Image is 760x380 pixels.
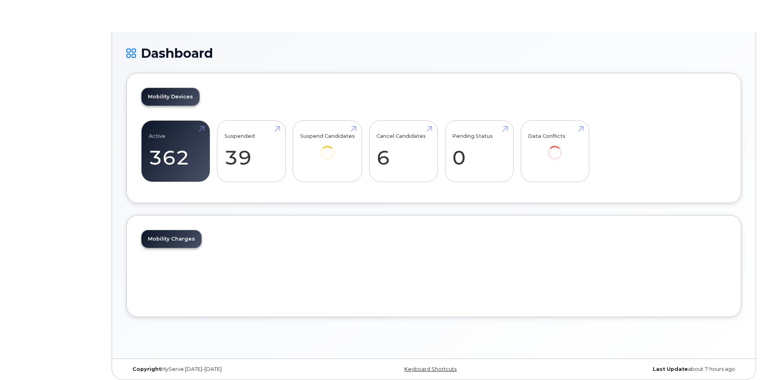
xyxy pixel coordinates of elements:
a: Suspended 39 [224,125,278,178]
a: Data Conflicts [528,125,582,171]
a: Mobility Charges [142,230,201,248]
strong: Copyright [132,366,161,372]
div: MyServe [DATE]–[DATE] [126,366,331,372]
a: Pending Status 0 [452,125,506,178]
a: Mobility Devices [142,88,199,106]
a: Cancel Candidates 6 [376,125,430,178]
a: Active 362 [149,125,203,178]
div: about 7 hours ago [536,366,741,372]
h1: Dashboard [126,46,741,60]
a: Keyboard Shortcuts [404,366,457,372]
a: Suspend Candidates [300,125,355,171]
strong: Last Update [653,366,688,372]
